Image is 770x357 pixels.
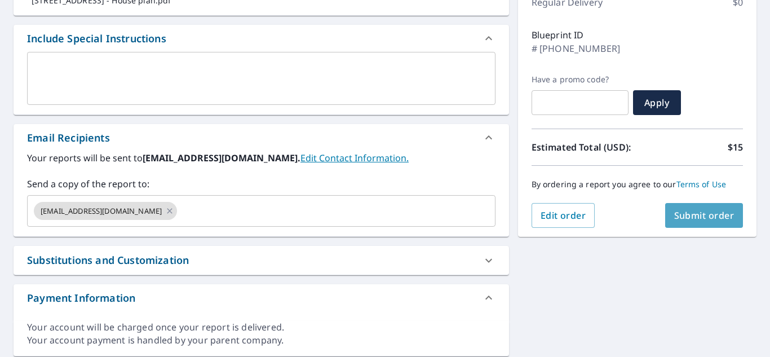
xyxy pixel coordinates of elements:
[532,74,629,85] label: Have a promo code?
[300,152,409,164] a: EditContactInfo
[14,124,509,151] div: Email Recipients
[27,31,166,46] div: Include Special Instructions
[27,130,110,146] div: Email Recipients
[34,202,177,220] div: [EMAIL_ADDRESS][DOMAIN_NAME]
[27,290,135,306] div: Payment Information
[14,246,509,275] div: Substitutions and Customization
[14,284,509,311] div: Payment Information
[642,96,672,109] span: Apply
[27,253,189,268] div: Substitutions and Customization
[14,25,509,52] div: Include Special Instructions
[676,179,727,189] a: Terms of Use
[633,90,681,115] button: Apply
[541,209,586,222] span: Edit order
[532,42,620,55] p: # [PHONE_NUMBER]
[27,334,495,347] div: Your account payment is handled by your parent company.
[665,203,744,228] button: Submit order
[27,151,495,165] label: Your reports will be sent to
[143,152,300,164] b: [EMAIL_ADDRESS][DOMAIN_NAME].
[532,179,743,189] p: By ordering a report you agree to our
[34,206,169,217] span: [EMAIL_ADDRESS][DOMAIN_NAME]
[674,209,734,222] span: Submit order
[27,177,495,191] label: Send a copy of the report to:
[532,203,595,228] button: Edit order
[532,28,584,42] p: Blueprint ID
[27,321,495,334] div: Your account will be charged once your report is delivered.
[532,140,638,154] p: Estimated Total (USD):
[728,140,743,154] p: $15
